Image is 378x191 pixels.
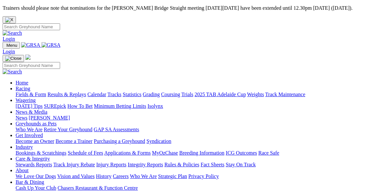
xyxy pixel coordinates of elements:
[94,138,145,144] a: Purchasing a Greyhound
[128,162,163,167] a: Integrity Reports
[16,121,57,126] a: Greyhounds as Pets
[130,173,157,179] a: Who We Are
[25,55,31,60] img: logo-grsa-white.png
[181,92,193,97] a: Trials
[3,16,16,23] button: Close
[247,92,264,97] a: Weights
[123,92,142,97] a: Statistics
[16,179,44,185] a: Bar & Dining
[16,150,375,156] div: Industry
[16,115,27,121] a: News
[68,103,93,109] a: How To Bet
[5,56,21,61] img: Close
[258,150,279,156] a: Race Safe
[96,173,111,179] a: History
[16,156,50,161] a: Care & Integrity
[16,138,375,144] div: Get Involved
[16,127,375,133] div: Greyhounds as Pets
[16,92,46,97] a: Fields & Form
[16,133,43,138] a: Get Involved
[113,173,129,179] a: Careers
[21,42,40,48] img: GRSA
[42,42,61,48] img: GRSA
[16,103,375,109] div: Wagering
[158,173,187,179] a: Strategic Plan
[195,92,246,97] a: 2025 TAB Adelaide Cup
[16,115,375,121] div: News & Media
[96,162,126,167] a: Injury Reports
[16,127,43,132] a: Who We Are
[57,173,94,179] a: Vision and Values
[104,150,151,156] a: Applications & Forms
[3,62,60,69] input: Search
[3,30,22,36] img: Search
[3,49,15,54] a: Login
[152,150,178,156] a: MyOzChase
[16,185,375,191] div: Bar & Dining
[29,115,70,121] a: [PERSON_NAME]
[44,127,93,132] a: Retire Your Greyhound
[6,43,17,48] span: Menu
[87,92,106,97] a: Calendar
[3,23,60,30] input: Search
[16,138,54,144] a: Become an Owner
[107,92,121,97] a: Tracks
[3,55,24,62] button: Toggle navigation
[147,103,163,109] a: Isolynx
[53,162,95,167] a: Track Injury Rebate
[47,92,86,97] a: Results & Replays
[16,185,56,191] a: Cash Up Your Club
[44,103,66,109] a: SUREpick
[57,185,138,191] a: Chasers Restaurant & Function Centre
[94,103,146,109] a: Minimum Betting Limits
[16,92,375,97] div: Racing
[56,138,93,144] a: Become a Trainer
[16,162,375,168] div: Care & Integrity
[3,36,15,42] a: Login
[16,173,375,179] div: About
[16,150,66,156] a: Bookings & Scratchings
[5,17,13,22] img: X
[16,97,36,103] a: Wagering
[16,162,52,167] a: Stewards Reports
[226,150,257,156] a: ICG Outcomes
[94,127,139,132] a: GAP SA Assessments
[68,150,103,156] a: Schedule of Fees
[16,168,29,173] a: About
[143,92,160,97] a: Grading
[161,92,180,97] a: Coursing
[16,103,43,109] a: [DATE] Tips
[3,42,20,49] button: Toggle navigation
[16,144,33,150] a: Industry
[201,162,224,167] a: Fact Sheets
[3,69,22,75] img: Search
[16,173,56,179] a: We Love Our Dogs
[3,5,375,11] p: Trainers should please note that nominations for the [PERSON_NAME] Bridge Straight meeting [DATE]...
[226,162,256,167] a: Stay On Track
[188,173,219,179] a: Privacy Policy
[146,138,171,144] a: Syndication
[16,109,47,115] a: News & Media
[16,86,30,91] a: Racing
[164,162,199,167] a: Rules & Policies
[16,80,28,85] a: Home
[179,150,224,156] a: Breeding Information
[265,92,305,97] a: Track Maintenance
